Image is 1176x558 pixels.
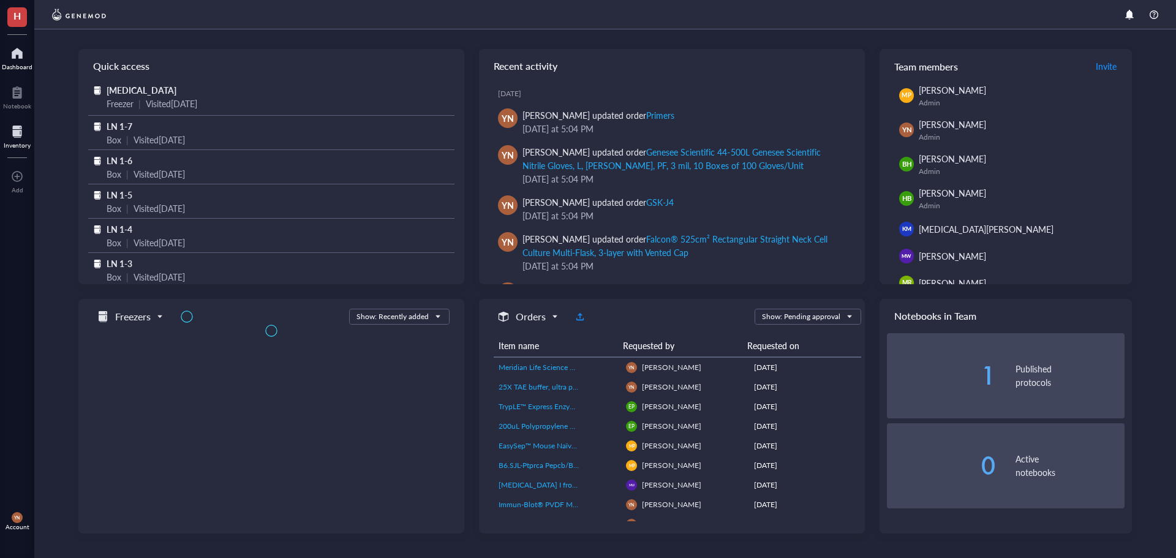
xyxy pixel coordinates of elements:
[522,233,827,258] div: Falcon® 525cm² Rectangular Straight Neck Cell Culture Multi-Flask, 3-layer with Vented Cap
[107,270,121,284] div: Box
[499,362,669,372] span: Meridian Life Science HYPERLADDER IV 100 LANES
[754,440,856,451] div: [DATE]
[134,167,185,181] div: Visited [DATE]
[754,421,856,432] div: [DATE]
[646,109,674,121] div: Primers
[499,519,616,530] a: GoTaq Hot Start Polymerase
[522,259,845,273] div: [DATE] at 5:04 PM
[754,480,856,491] div: [DATE]
[1095,56,1117,76] button: Invite
[126,133,129,146] div: |
[754,362,856,373] div: [DATE]
[902,278,911,287] span: MR
[1016,362,1125,389] div: Published protocols
[502,148,514,162] span: YN
[13,8,21,23] span: H
[754,382,856,393] div: [DATE]
[502,111,514,125] span: YN
[887,453,996,478] div: 0
[880,299,1132,333] div: Notebooks in Team
[146,97,197,110] div: Visited [DATE]
[502,235,514,249] span: YN
[2,43,32,70] a: Dashboard
[499,499,701,510] span: Immun-Blot® PVDF Membrane, Roll, 26 cm x 3.3 m, 1620177
[629,483,635,487] span: MW
[107,154,132,167] span: LN 1-6
[628,502,635,507] span: YN
[107,223,132,235] span: LN 1-4
[628,443,635,448] span: MP
[754,499,856,510] div: [DATE]
[628,423,635,429] span: EP
[489,190,855,227] a: YN[PERSON_NAME] updated orderGSK-J4[DATE] at 5:04 PM
[499,401,679,412] span: TrypLE™ Express Enzyme (1X), no [MEDICAL_DATA] red
[1096,60,1117,72] span: Invite
[499,382,616,393] a: 25X TAE buffer, ultra pure grade
[107,84,176,96] span: [MEDICAL_DATA]
[134,236,185,249] div: Visited [DATE]
[499,382,603,392] span: 25X TAE buffer, ultra pure grade
[14,515,20,521] span: YN
[12,186,23,194] div: Add
[754,460,856,471] div: [DATE]
[902,194,911,204] span: HB
[1016,452,1125,479] div: Active notebooks
[642,519,701,529] span: [PERSON_NAME]
[887,363,996,388] div: 1
[642,440,701,451] span: [PERSON_NAME]
[919,118,986,130] span: [PERSON_NAME]
[902,125,911,135] span: YN
[2,63,32,70] div: Dashboard
[499,362,616,373] a: Meridian Life Science HYPERLADDER IV 100 LANES
[919,132,1120,142] div: Admin
[134,270,185,284] div: Visited [DATE]
[499,460,616,471] a: B6.SJL-Ptprca Pepcb/BoyJ (B6CD45.1)
[107,202,121,215] div: Box
[902,91,911,100] span: MP
[126,236,129,249] div: |
[489,227,855,277] a: YN[PERSON_NAME] updated orderFalcon® 525cm² Rectangular Straight Neck Cell Culture Multi-Flask, 3...
[107,167,121,181] div: Box
[919,153,986,165] span: [PERSON_NAME]
[499,460,624,470] span: B6.SJL-Ptprca Pepcb/BoyJ (B6CD45.1)
[134,202,185,215] div: Visited [DATE]
[6,523,29,530] div: Account
[754,401,856,412] div: [DATE]
[919,187,986,199] span: [PERSON_NAME]
[754,519,856,530] div: [DATE]
[134,133,185,146] div: Visited [DATE]
[762,311,840,322] div: Show: Pending approval
[902,225,911,233] span: KM
[126,202,129,215] div: |
[489,140,855,190] a: YN[PERSON_NAME] updated orderGenesee Scientific 44-500L Genesee Scientific Nitrile Gloves, L, [PE...
[4,122,31,149] a: Inventory
[522,209,845,222] div: [DATE] at 5:04 PM
[642,460,701,470] span: [PERSON_NAME]
[49,7,109,22] img: genemod-logo
[522,172,845,186] div: [DATE] at 5:04 PM
[919,277,986,289] span: [PERSON_NAME]
[126,270,129,284] div: |
[3,102,31,110] div: Notebook
[499,519,589,529] span: GoTaq Hot Start Polymerase
[628,384,635,390] span: YN
[628,463,635,468] span: MP
[642,401,701,412] span: [PERSON_NAME]
[107,236,121,249] div: Box
[479,49,865,83] div: Recent activity
[107,97,134,110] div: Freezer
[919,250,986,262] span: [PERSON_NAME]
[107,189,132,201] span: LN 1-5
[919,84,986,96] span: [PERSON_NAME]
[499,440,697,451] span: EasySep™ Mouse Naïve CD8+ [MEDICAL_DATA] Isolation Kit
[522,145,845,172] div: [PERSON_NAME] updated order
[494,334,618,357] th: Item name
[115,309,151,324] h5: Freezers
[499,499,616,510] a: Immun-Blot® PVDF Membrane, Roll, 26 cm x 3.3 m, 1620177
[126,167,129,181] div: |
[499,440,616,451] a: EasySep™ Mouse Naïve CD8+ [MEDICAL_DATA] Isolation Kit
[642,499,701,510] span: [PERSON_NAME]
[138,97,141,110] div: |
[489,104,855,140] a: YN[PERSON_NAME] updated orderPrimers[DATE] at 5:04 PM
